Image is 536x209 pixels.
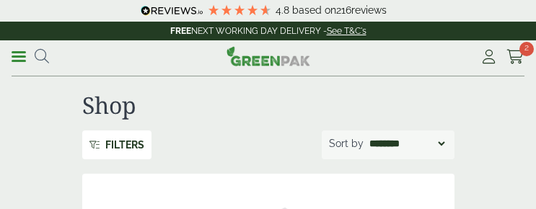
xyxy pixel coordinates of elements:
[329,136,364,151] p: Sort by
[480,50,498,64] i: My Account
[207,4,272,17] div: 4.79 Stars
[276,4,292,16] span: 4.8
[82,92,454,119] h1: Shop
[506,50,524,64] i: Cart
[292,4,336,16] span: Based on
[327,26,366,36] a: See T&C's
[170,26,191,36] strong: FREE
[105,139,144,151] span: More…
[141,6,203,16] img: REVIEWS.io
[366,135,447,152] select: Shop order
[336,4,351,16] span: 216
[506,46,524,68] a: 2
[227,46,310,66] img: GreenPak Supplies
[519,42,534,56] span: 2
[351,4,387,16] span: reviews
